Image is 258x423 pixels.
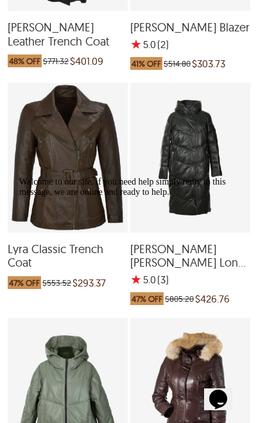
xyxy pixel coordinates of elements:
[43,54,69,67] span: $771.32
[8,224,128,295] a: Lyra Classic Trench Coat which was at a price of $553.52, now after discount the price is
[143,38,156,51] label: 5.0
[164,57,191,70] span: $514.80
[5,5,236,26] div: Welcome to our site, if you need help simply reply to this message, we are online and ready to help.
[204,372,245,410] iframe: chat widget
[130,3,250,76] a: Maya Leather Blazer with a 5 Star Rating 2 Product Review which was at a price of $514.80, now af...
[8,276,41,289] span: 47% OFF
[5,5,212,25] span: Welcome to our site, if you need help simply reply to this message, we are online and ready to help.
[130,38,142,51] label: 1 rating
[8,242,128,270] span: Lyra Classic Trench Coat
[157,38,169,51] span: )
[8,3,128,74] a: Sandra Long Leather Trench Coat which was at a price of $771.32, now after discount the price is
[130,57,162,70] span: 41% OFF
[14,172,245,365] iframe: chat widget
[70,54,103,67] span: $401.09
[8,54,42,67] span: 48% OFF
[8,21,128,48] span: Sandra Long Leather Trench Coat
[157,38,166,51] span: (2
[130,21,250,35] span: Maya Leather Blazer
[192,57,225,70] span: $303.73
